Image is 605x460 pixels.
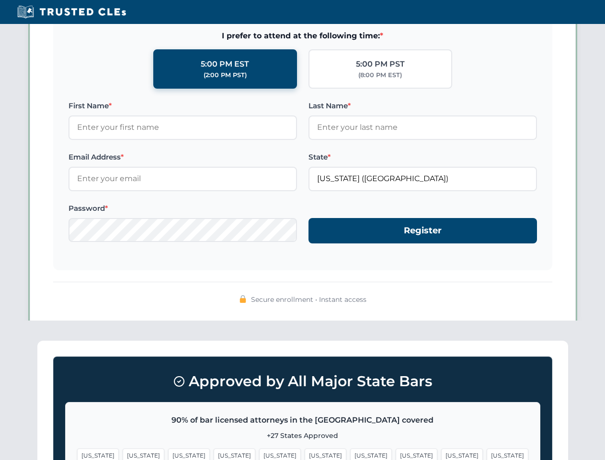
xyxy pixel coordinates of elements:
[68,30,537,42] span: I prefer to attend at the following time:
[204,70,247,80] div: (2:00 PM PST)
[68,151,297,163] label: Email Address
[65,368,540,394] h3: Approved by All Major State Bars
[308,100,537,112] label: Last Name
[308,115,537,139] input: Enter your last name
[68,115,297,139] input: Enter your first name
[308,167,537,191] input: Florida (FL)
[201,58,249,70] div: 5:00 PM EST
[68,100,297,112] label: First Name
[68,167,297,191] input: Enter your email
[68,203,297,214] label: Password
[14,5,129,19] img: Trusted CLEs
[308,218,537,243] button: Register
[77,414,528,426] p: 90% of bar licensed attorneys in the [GEOGRAPHIC_DATA] covered
[251,294,366,305] span: Secure enrollment • Instant access
[77,430,528,441] p: +27 States Approved
[358,70,402,80] div: (8:00 PM EST)
[239,295,247,303] img: 🔒
[356,58,405,70] div: 5:00 PM PST
[308,151,537,163] label: State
